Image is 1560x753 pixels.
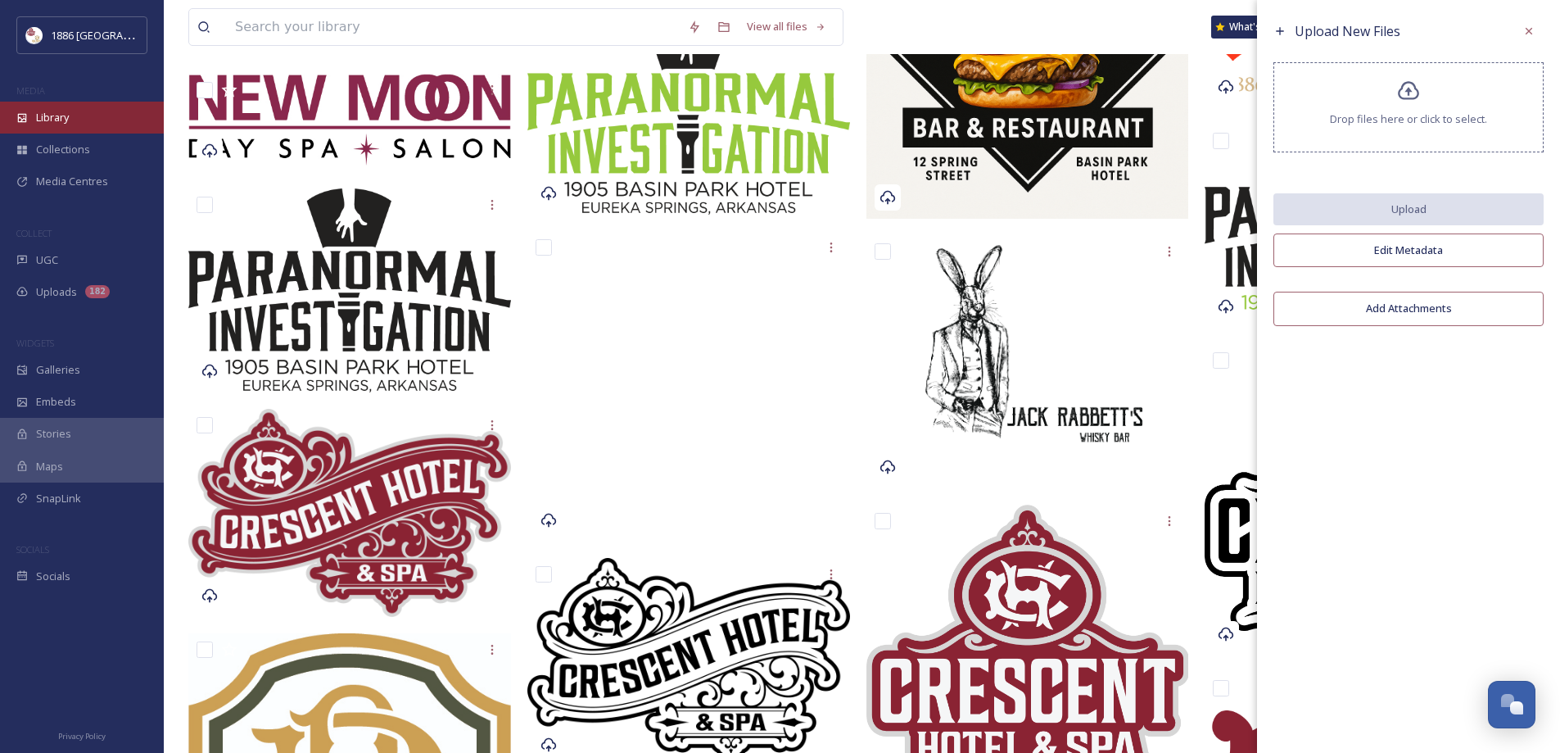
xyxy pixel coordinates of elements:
button: Edit Metadata [1273,234,1544,267]
span: UGC [36,252,58,268]
button: Open Chat [1488,681,1535,728]
span: 1886 [GEOGRAPHIC_DATA] [51,27,180,43]
span: Upload New Files [1295,22,1400,40]
img: CrescentLogo_Horizontal_FullColor.png [188,409,511,617]
img: Paranormal_Black.png [188,188,511,392]
a: View all files [739,11,834,43]
span: MEDIA [16,84,45,97]
a: Privacy Policy [58,725,106,745]
img: Paranormal_SpotColor_Green.png [527,11,850,215]
img: 3-New-Moon-Logos-05-[Conver.jpg [188,74,511,166]
span: WIDGETS [16,337,54,349]
img: logos.png [26,27,43,43]
img: Paranormal_BlackandGreen.png [1205,125,1527,329]
span: Collections [36,142,90,157]
span: Stories [36,426,71,442]
span: Media Centres [36,174,108,189]
span: Drop files here or click to select. [1330,111,1487,127]
span: SnapLink [36,491,81,506]
div: 182 [85,285,110,298]
input: Search your library [227,9,680,45]
span: Embeds [36,394,76,410]
span: Uploads [36,284,77,300]
span: Maps [36,459,63,474]
span: Library [36,110,69,125]
span: Galleries [36,362,80,378]
span: Socials [36,569,70,584]
button: Upload [1273,193,1544,225]
img: Jack Rabbett's logo _ blackoutline.png [866,235,1189,488]
span: COLLECT [16,227,52,239]
span: SOCIALS [16,543,49,556]
a: What's New [1211,16,1293,39]
span: Privacy Policy [58,731,106,742]
img: CrescentLogo_Vertical_White.png [527,231,850,542]
button: Add Attachments [1273,292,1544,325]
img: CrescentLogo_Vertical_Blk.png [1205,344,1527,655]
